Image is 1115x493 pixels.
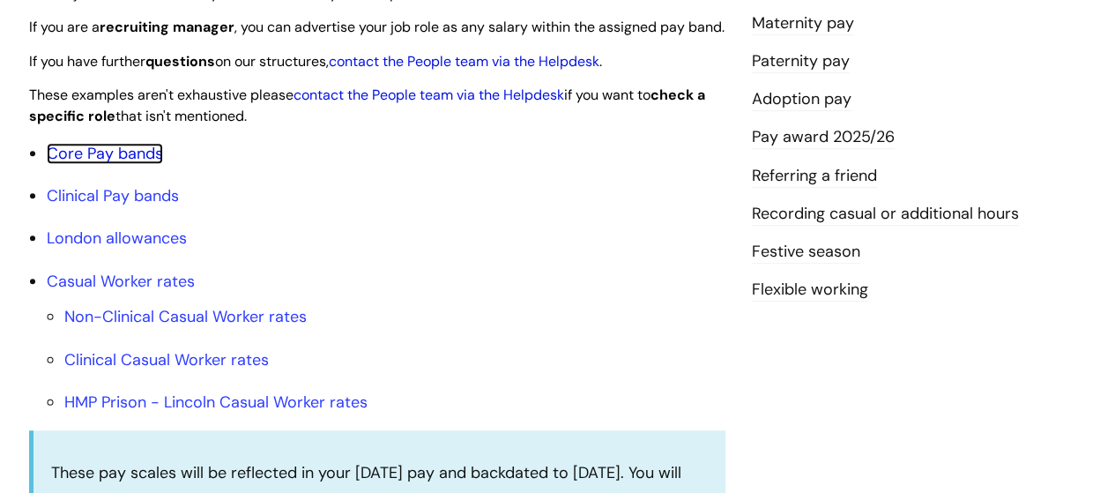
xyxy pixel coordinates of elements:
a: Core Pay bands [47,143,163,164]
a: contact the People team via the Helpdesk [294,86,564,104]
strong: recruiting manager [100,18,234,36]
a: Referring a friend [752,165,877,188]
span: If you are a , you can advertise your job role as any salary within the assigned pay band. [29,18,725,36]
span: These examples aren't exhaustive please if you want to that isn't mentioned. [29,86,705,126]
strong: questions [145,52,215,71]
a: Non-Clinical Casual Worker rates [64,306,307,327]
a: Flexible working [752,279,868,302]
a: Clinical Casual Worker rates [64,349,269,370]
a: Festive season [752,241,860,264]
a: HMP Prison - Lincoln Casual Worker rates [64,392,368,413]
a: contact the People team via the Helpdesk [329,52,599,71]
a: London allowances [47,228,187,249]
span: If you have further on our structures, . [29,52,602,71]
a: Recording casual or additional hours [752,203,1019,226]
a: Pay award 2025/26 [752,126,895,149]
a: Paternity pay [752,50,850,73]
a: Maternity pay [752,12,854,35]
a: Adoption pay [752,88,851,111]
a: Casual Worker rates [47,271,195,292]
a: Clinical Pay bands [47,185,179,206]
